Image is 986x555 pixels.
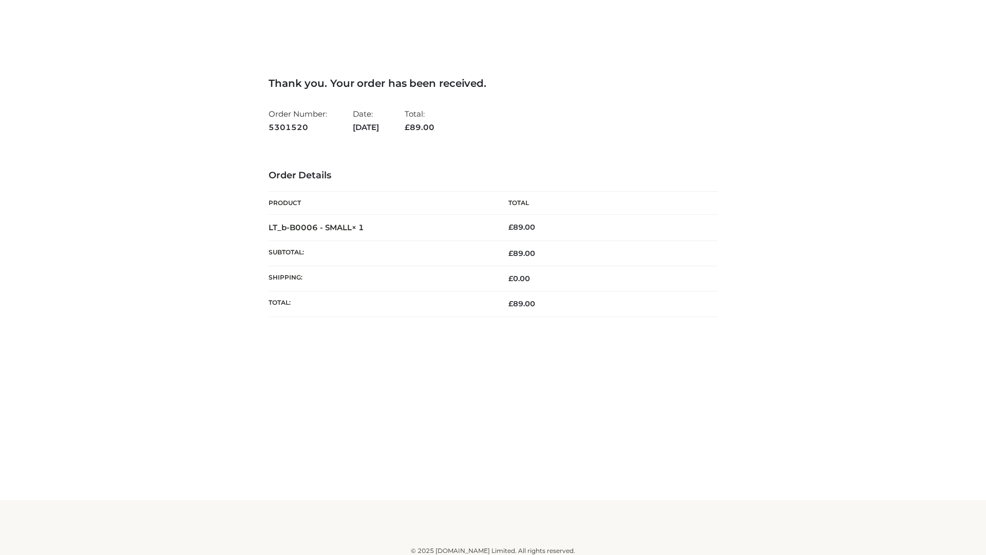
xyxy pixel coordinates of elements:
[352,223,364,232] strong: × 1
[269,121,327,134] strong: 5301520
[508,223,513,232] span: £
[269,291,493,317] th: Total:
[508,274,513,283] span: £
[405,122,434,132] span: 89.00
[353,105,379,136] li: Date:
[269,170,717,181] h3: Order Details
[493,192,717,215] th: Total
[508,223,535,232] bdi: 89.00
[508,249,535,258] span: 89.00
[405,122,410,132] span: £
[508,299,513,308] span: £
[508,249,513,258] span: £
[508,299,535,308] span: 89.00
[269,77,717,89] h3: Thank you. Your order has been received.
[353,121,379,134] strong: [DATE]
[508,274,530,283] bdi: 0.00
[269,105,327,136] li: Order Number:
[269,192,493,215] th: Product
[405,105,434,136] li: Total:
[269,223,364,232] strong: LT_b-B0006 - SMALL
[269,266,493,291] th: Shipping:
[269,240,493,266] th: Subtotal:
